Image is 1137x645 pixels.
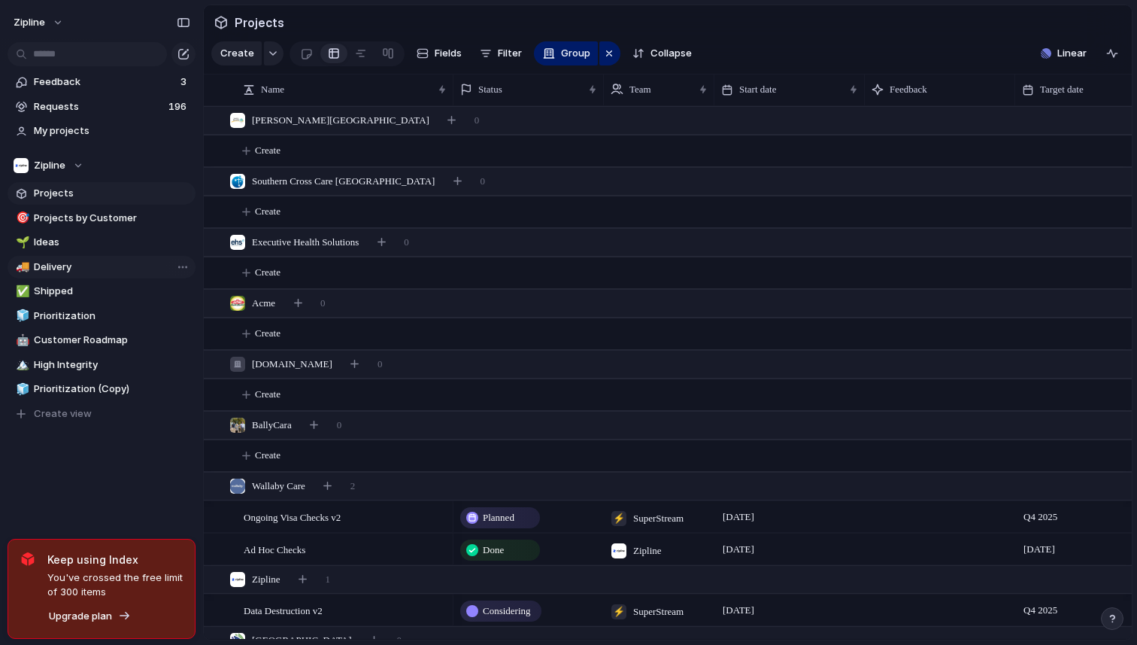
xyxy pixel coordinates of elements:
[1040,82,1084,97] span: Target date
[34,260,190,275] span: Delivery
[47,570,183,600] span: You've crossed the free limit of 300 items
[14,333,29,348] button: 🤖
[14,15,45,30] span: zipline
[1020,508,1061,526] span: Q4 2025
[611,604,626,619] div: ⚡
[8,120,196,142] a: My projects
[244,508,341,525] span: Ongoing Visa Checks v2
[14,235,29,250] button: 🌱
[34,333,190,348] span: Customer Roadmap
[534,41,598,65] button: Group
[255,204,280,219] span: Create
[719,601,758,619] span: [DATE]
[435,46,462,61] span: Fields
[478,82,502,97] span: Status
[483,543,504,558] span: Done
[252,357,332,372] span: [DOMAIN_NAME]
[1057,46,1087,61] span: Linear
[611,511,626,526] div: ⚡
[8,378,196,400] a: 🧊Prioritization (Copy)
[561,46,590,61] span: Group
[34,75,176,90] span: Feedback
[34,357,190,373] span: High Integrity
[411,41,468,65] button: Fields
[255,143,280,158] span: Create
[168,99,189,114] span: 196
[16,381,26,398] div: 🧊
[739,82,776,97] span: Start date
[483,604,531,619] span: Considering
[44,606,135,627] button: Upgrade plan
[320,296,326,311] span: 0
[1035,42,1093,65] button: Linear
[8,256,196,278] a: 🚚Delivery
[211,41,262,65] button: Create
[633,604,684,619] span: SuperStream
[14,284,29,299] button: ✅
[255,326,280,341] span: Create
[8,207,196,230] a: 🎯Projects by Customer
[252,296,275,311] span: Acme
[252,418,292,433] span: BallyCara
[34,158,65,173] span: Zipline
[34,406,92,421] span: Create view
[629,82,651,97] span: Team
[480,174,485,189] span: 0
[8,154,196,177] button: Zipline
[7,11,71,35] button: zipline
[475,113,480,128] span: 0
[49,609,112,624] span: Upgrade plan
[8,231,196,254] a: 🌱Ideas
[483,510,514,525] span: Planned
[14,211,29,226] button: 🎯
[8,182,196,205] a: Projects
[8,354,196,376] a: 🏔️High Integrity
[220,46,254,61] span: Create
[14,309,29,324] button: 🧊
[232,9,287,36] span: Projects
[244,540,305,558] span: Ad Hoc Checks
[8,71,196,93] a: Feedback3
[1020,540,1059,558] span: [DATE]
[252,479,305,494] span: Wallaby Care
[16,356,26,373] div: 🏔️
[633,511,684,526] span: SuperStream
[34,99,164,114] span: Requests
[337,418,342,433] span: 0
[8,96,196,118] a: Requests196
[14,260,29,275] button: 🚚
[261,82,284,97] span: Name
[719,508,758,526] span: [DATE]
[16,234,26,251] div: 🌱
[890,82,927,97] span: Feedback
[14,357,29,373] button: 🏔️
[8,280,196,303] div: ✅Shipped
[255,448,280,463] span: Create
[252,235,359,250] span: Executive Health Solutions
[8,329,196,351] a: 🤖Customer Roadmap
[34,382,190,397] span: Prioritization (Copy)
[244,601,323,619] span: Data Destruction v2
[14,382,29,397] button: 🧊
[8,305,196,327] a: 🧊Prioritization
[626,41,698,65] button: Collapse
[34,284,190,299] span: Shipped
[34,123,190,138] span: My projects
[252,174,435,189] span: Southern Cross Care [GEOGRAPHIC_DATA]
[16,283,26,300] div: ✅
[34,235,190,250] span: Ideas
[16,209,26,227] div: 🎯
[255,265,280,280] span: Create
[650,46,692,61] span: Collapse
[633,543,662,558] span: Zipline
[34,186,190,201] span: Projects
[16,307,26,324] div: 🧊
[16,258,26,275] div: 🚚
[719,540,758,558] span: [DATE]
